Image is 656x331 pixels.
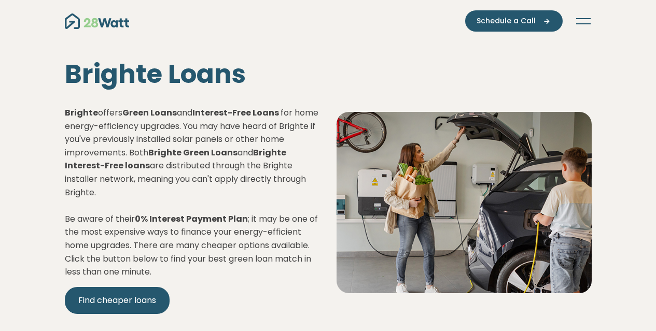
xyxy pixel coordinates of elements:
[575,16,592,26] button: Toggle navigation
[65,147,286,172] strong: Brighte Interest-Free loans
[148,147,238,159] strong: Brighte Green Loans
[65,107,98,119] strong: Brighte
[465,10,563,32] button: Schedule a Call
[65,287,170,314] a: Find cheaper loans
[192,107,279,119] strong: Interest-Free Loans
[122,107,177,119] strong: Green Loans
[65,106,320,279] p: offers and for home energy-efficiency upgrades. You may have heard of Brighte if you've previousl...
[135,213,248,225] strong: 0% Interest Payment Plan
[65,10,592,32] nav: Main navigation
[65,59,320,90] h1: Brighte Loans
[477,16,536,26] span: Schedule a Call
[65,13,129,29] img: 28Watt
